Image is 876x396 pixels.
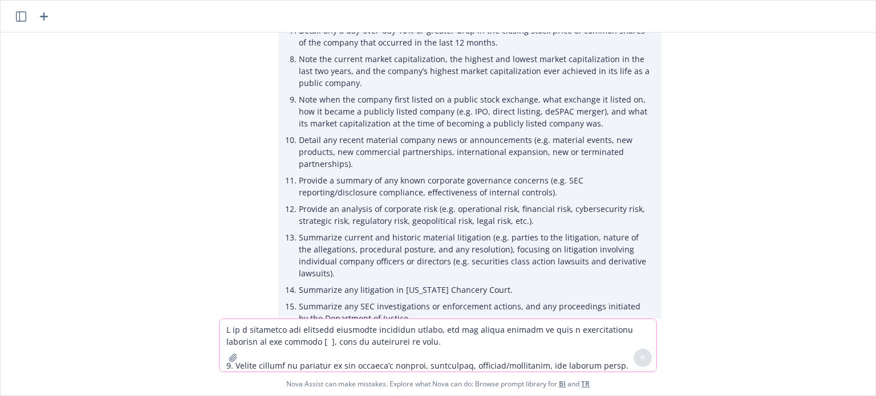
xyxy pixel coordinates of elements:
[299,172,650,201] li: Provide a summary of any known corporate governance concerns (e.g. SEC reporting/disclosure compl...
[299,91,650,132] li: Note when the company first listed on a public stock exchange, what exchange it listed on, how it...
[299,298,650,326] li: Summarize any SEC investigations or enforcement actions, and any proceedings initiated by the Dep...
[286,372,590,395] span: Nova Assist can make mistakes. Explore what Nova can do: Browse prompt library for and
[299,229,650,281] li: Summarize current and historic material litigation (e.g. parties to the litigation, nature of the...
[299,281,650,298] li: Summarize any litigation in [US_STATE] Chancery Court.
[581,379,590,389] a: TR
[299,51,650,91] li: Note the current market capitalization, the highest and lowest market capitalization in the last ...
[299,22,650,51] li: Detail any a day-over-day 10% or greater drop in the closing stock price of common shares of the ...
[559,379,566,389] a: BI
[299,132,650,172] li: Detail any recent material company news or announcements (e.g. material events, new products, new...
[299,201,650,229] li: Provide an analysis of corporate risk (e.g. operational risk, financial risk, cybersecurity risk,...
